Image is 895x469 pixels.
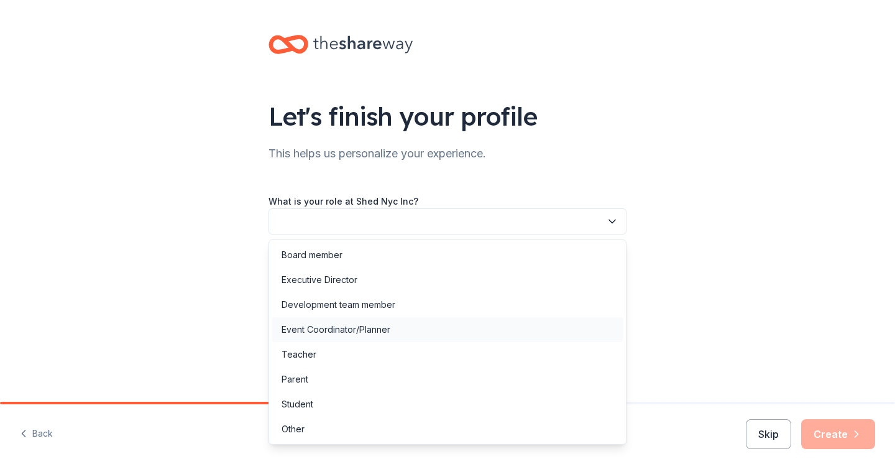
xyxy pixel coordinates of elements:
div: Event Coordinator/Planner [282,322,390,337]
div: Executive Director [282,272,357,287]
div: Teacher [282,347,316,362]
div: Student [282,397,313,412]
div: Parent [282,372,308,387]
div: Board member [282,248,342,262]
div: Other [282,422,305,437]
div: Development team member [282,297,395,312]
